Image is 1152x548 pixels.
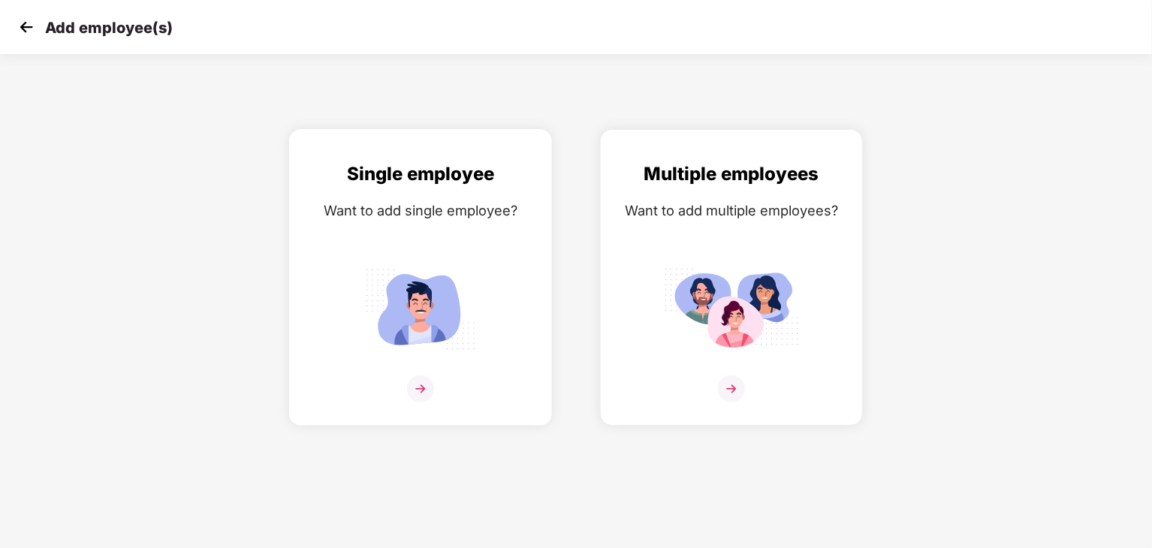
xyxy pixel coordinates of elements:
[407,375,434,402] img: svg+xml;base64,PHN2ZyB4bWxucz0iaHR0cDovL3d3dy53My5vcmcvMjAwMC9zdmciIHdpZHRoPSIzNiIgaGVpZ2h0PSIzNi...
[45,19,173,37] p: Add employee(s)
[305,160,536,188] div: Single employee
[718,375,745,402] img: svg+xml;base64,PHN2ZyB4bWxucz0iaHR0cDovL3d3dy53My5vcmcvMjAwMC9zdmciIHdpZHRoPSIzNiIgaGVpZ2h0PSIzNi...
[664,262,799,356] img: svg+xml;base64,PHN2ZyB4bWxucz0iaHR0cDovL3d3dy53My5vcmcvMjAwMC9zdmciIGlkPSJNdWx0aXBsZV9lbXBsb3llZS...
[353,262,488,356] img: svg+xml;base64,PHN2ZyB4bWxucz0iaHR0cDovL3d3dy53My5vcmcvMjAwMC9zdmciIGlkPSJTaW5nbGVfZW1wbG95ZWUiIH...
[305,200,536,221] div: Want to add single employee?
[616,160,847,188] div: Multiple employees
[15,16,38,38] img: svg+xml;base64,PHN2ZyB4bWxucz0iaHR0cDovL3d3dy53My5vcmcvMjAwMC9zdmciIHdpZHRoPSIzMCIgaGVpZ2h0PSIzMC...
[616,200,847,221] div: Want to add multiple employees?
